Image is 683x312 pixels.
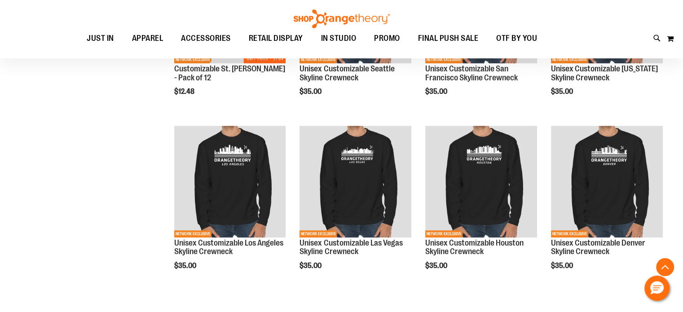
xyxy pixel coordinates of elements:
[172,28,240,49] a: ACCESSORIES
[551,56,588,63] span: NETWORK EXCLUSIVE
[240,28,312,48] a: RETAIL DISPLAY
[551,88,574,96] span: $35.00
[551,64,658,82] a: Unisex Customizable [US_STATE] Skyline Crewneck
[300,64,394,82] a: Unisex Customizable Seattle Skyline Crewneck
[425,238,524,256] a: Unisex Customizable Houston Skyline Crewneck
[174,88,196,96] span: $12.48
[300,238,402,256] a: Unisex Customizable Las Vegas Skyline Crewneck
[312,28,366,49] a: IN STUDIO
[123,28,172,49] a: APPAREL
[174,238,283,256] a: Unisex Customizable Los Angeles Skyline Crewneck
[300,126,411,237] img: Product image for Unisex Customizable Las Vegas Skyline Crewneck
[78,28,123,49] a: JUST IN
[425,64,518,82] a: Unisex Customizable San Francisco Skyline Crewneck
[132,28,163,48] span: APPAREL
[300,262,323,270] span: $35.00
[551,262,574,270] span: $35.00
[249,28,303,48] span: RETAIL DISPLAY
[374,28,400,48] span: PROMO
[174,56,212,63] span: NETWORK EXCLUSIVE
[174,262,198,270] span: $35.00
[321,28,357,48] span: IN STUDIO
[174,126,286,237] img: Product image for Unisex Customizable Los Angeles Skyline Crewneck
[300,88,323,96] span: $35.00
[425,262,449,270] span: $35.00
[365,28,409,49] a: PROMO
[292,9,391,28] img: Shop Orangetheory
[644,276,670,301] button: Hello, have a question? Let’s chat.
[295,121,416,293] div: product
[546,121,667,293] div: product
[551,126,663,237] img: Product image for Unisex Customizable Denver Skyline Crewneck
[487,28,546,49] a: OTF BY YOU
[174,64,285,82] a: Customizable St. [PERSON_NAME] - Pack of 12
[425,126,537,239] a: Product image for Unisex Customizable Houston Skyline CrewneckNETWORK EXCLUSIVE
[421,121,542,293] div: product
[174,230,212,237] span: NETWORK EXCLUSIVE
[551,126,663,239] a: Product image for Unisex Customizable Denver Skyline CrewneckNETWORK EXCLUSIVE
[551,238,645,256] a: Unisex Customizable Denver Skyline Crewneck
[425,88,449,96] span: $35.00
[425,56,463,63] span: NETWORK EXCLUSIVE
[551,230,588,237] span: NETWORK EXCLUSIVE
[409,28,488,49] a: FINAL PUSH SALE
[656,258,674,276] button: Back To Top
[181,28,231,48] span: ACCESSORIES
[170,121,291,293] div: product
[174,126,286,239] a: Product image for Unisex Customizable Los Angeles Skyline CrewneckNETWORK EXCLUSIVE
[418,28,479,48] span: FINAL PUSH SALE
[425,126,537,237] img: Product image for Unisex Customizable Houston Skyline Crewneck
[425,230,463,237] span: NETWORK EXCLUSIVE
[300,56,337,63] span: NETWORK EXCLUSIVE
[300,230,337,237] span: NETWORK EXCLUSIVE
[496,28,537,48] span: OTF BY YOU
[87,28,114,48] span: JUST IN
[300,126,411,239] a: Product image for Unisex Customizable Las Vegas Skyline CrewneckNETWORK EXCLUSIVE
